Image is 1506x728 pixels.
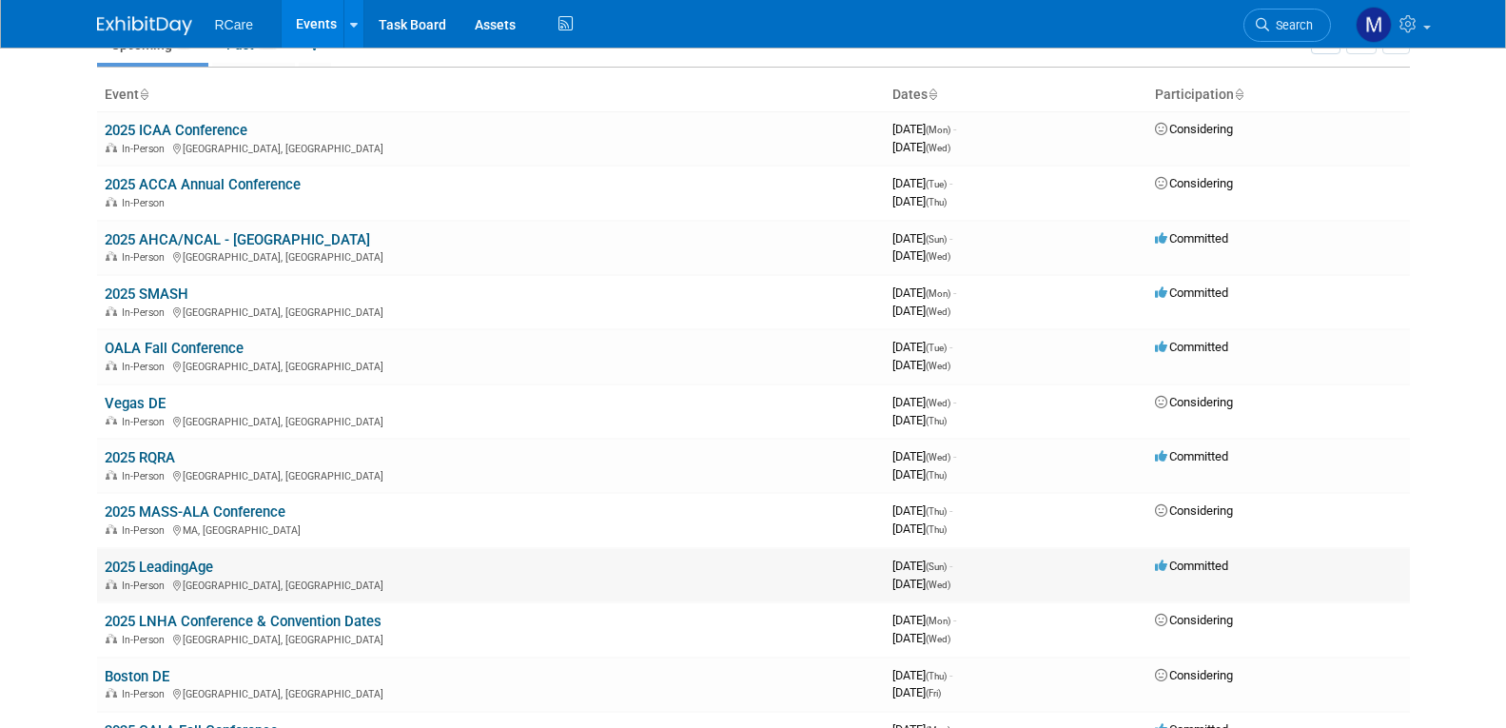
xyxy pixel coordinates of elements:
span: [DATE] [892,631,950,645]
img: In-Person Event [106,524,117,534]
img: ExhibitDay [97,16,192,35]
a: Sort by Start Date [928,87,937,102]
span: (Tue) [926,343,947,353]
span: - [949,340,952,354]
img: In-Person Event [106,688,117,698]
span: (Thu) [926,524,947,535]
img: In-Person Event [106,143,117,152]
div: MA, [GEOGRAPHIC_DATA] [105,521,877,537]
span: In-Person [122,143,170,155]
span: [DATE] [892,304,950,318]
div: [GEOGRAPHIC_DATA], [GEOGRAPHIC_DATA] [105,248,877,264]
span: [DATE] [892,248,950,263]
span: Considering [1155,122,1233,136]
span: [DATE] [892,685,941,699]
span: In-Person [122,580,170,592]
span: (Wed) [926,143,950,153]
span: Committed [1155,285,1228,300]
span: In-Person [122,524,170,537]
span: [DATE] [892,395,956,409]
div: [GEOGRAPHIC_DATA], [GEOGRAPHIC_DATA] [105,467,877,482]
img: In-Person Event [106,470,117,480]
span: (Thu) [926,506,947,517]
span: Considering [1155,176,1233,190]
span: [DATE] [892,340,952,354]
div: [GEOGRAPHIC_DATA], [GEOGRAPHIC_DATA] [105,685,877,700]
img: In-Person Event [106,580,117,589]
span: (Wed) [926,452,950,462]
span: - [953,395,956,409]
span: [DATE] [892,413,947,427]
span: - [949,559,952,573]
a: 2025 AHCA/NCAL - [GEOGRAPHIC_DATA] [105,231,370,248]
div: [GEOGRAPHIC_DATA], [GEOGRAPHIC_DATA] [105,413,877,428]
span: Considering [1155,503,1233,518]
span: (Mon) [926,616,950,626]
span: [DATE] [892,176,952,190]
a: 2025 ACCA Annual Conference [105,176,301,193]
span: (Tue) [926,179,947,189]
span: Considering [1155,668,1233,682]
span: (Mon) [926,288,950,299]
span: (Thu) [926,197,947,207]
span: Committed [1155,231,1228,246]
span: - [949,231,952,246]
img: In-Person Event [106,306,117,316]
div: [GEOGRAPHIC_DATA], [GEOGRAPHIC_DATA] [105,358,877,373]
a: 2025 MASS-ALA Conference [105,503,285,521]
th: Event [97,79,885,111]
img: maxim kowal [1356,7,1392,43]
span: (Thu) [926,671,947,681]
span: In-Person [122,251,170,264]
span: Committed [1155,449,1228,463]
span: (Sun) [926,234,947,245]
span: Considering [1155,613,1233,627]
span: [DATE] [892,285,956,300]
span: [DATE] [892,577,950,591]
span: (Mon) [926,125,950,135]
span: (Wed) [926,306,950,317]
div: [GEOGRAPHIC_DATA], [GEOGRAPHIC_DATA] [105,631,877,646]
span: Considering [1155,395,1233,409]
span: - [953,285,956,300]
span: - [953,122,956,136]
span: [DATE] [892,358,950,372]
span: - [949,503,952,518]
span: (Thu) [926,470,947,481]
img: In-Person Event [106,251,117,261]
th: Participation [1147,79,1410,111]
span: [DATE] [892,140,950,154]
img: In-Person Event [106,197,117,207]
span: - [949,176,952,190]
span: Committed [1155,559,1228,573]
span: [DATE] [892,231,952,246]
span: [DATE] [892,613,956,627]
span: [DATE] [892,122,956,136]
span: [DATE] [892,668,952,682]
span: - [953,613,956,627]
span: [DATE] [892,467,947,482]
span: (Wed) [926,398,950,408]
div: [GEOGRAPHIC_DATA], [GEOGRAPHIC_DATA] [105,577,877,592]
a: Sort by Event Name [139,87,148,102]
img: In-Person Event [106,634,117,643]
a: 2025 LeadingAge [105,559,213,576]
span: (Wed) [926,580,950,590]
span: (Sun) [926,561,947,572]
img: In-Person Event [106,361,117,370]
a: 2025 LNHA Conference & Convention Dates [105,613,381,630]
a: Vegas DE [105,395,166,412]
span: Search [1269,18,1313,32]
div: [GEOGRAPHIC_DATA], [GEOGRAPHIC_DATA] [105,304,877,319]
span: In-Person [122,470,170,482]
span: [DATE] [892,503,952,518]
span: [DATE] [892,194,947,208]
span: In-Person [122,361,170,373]
span: (Wed) [926,634,950,644]
a: OALA Fall Conference [105,340,244,357]
a: 2025 SMASH [105,285,188,303]
a: 2025 RQRA [105,449,175,466]
a: Boston DE [105,668,169,685]
span: (Thu) [926,416,947,426]
span: In-Person [122,634,170,646]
